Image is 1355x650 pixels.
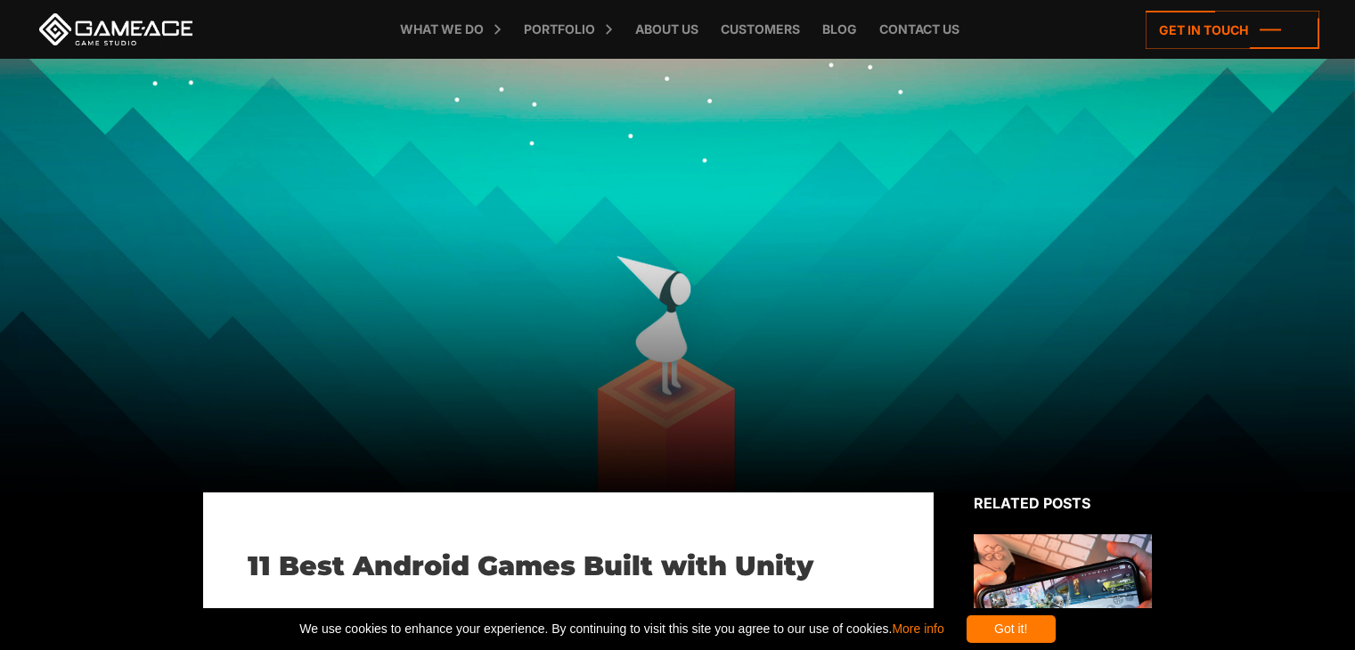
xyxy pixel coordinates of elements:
[974,492,1152,514] div: Related posts
[299,615,943,643] span: We use cookies to enhance your experience. By continuing to visit this site you agree to our use ...
[1146,11,1319,49] a: Get in touch
[967,615,1056,643] div: Got it!
[892,622,943,636] a: More info
[248,550,889,582] h1: 11 Best Android Games Built with Unity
